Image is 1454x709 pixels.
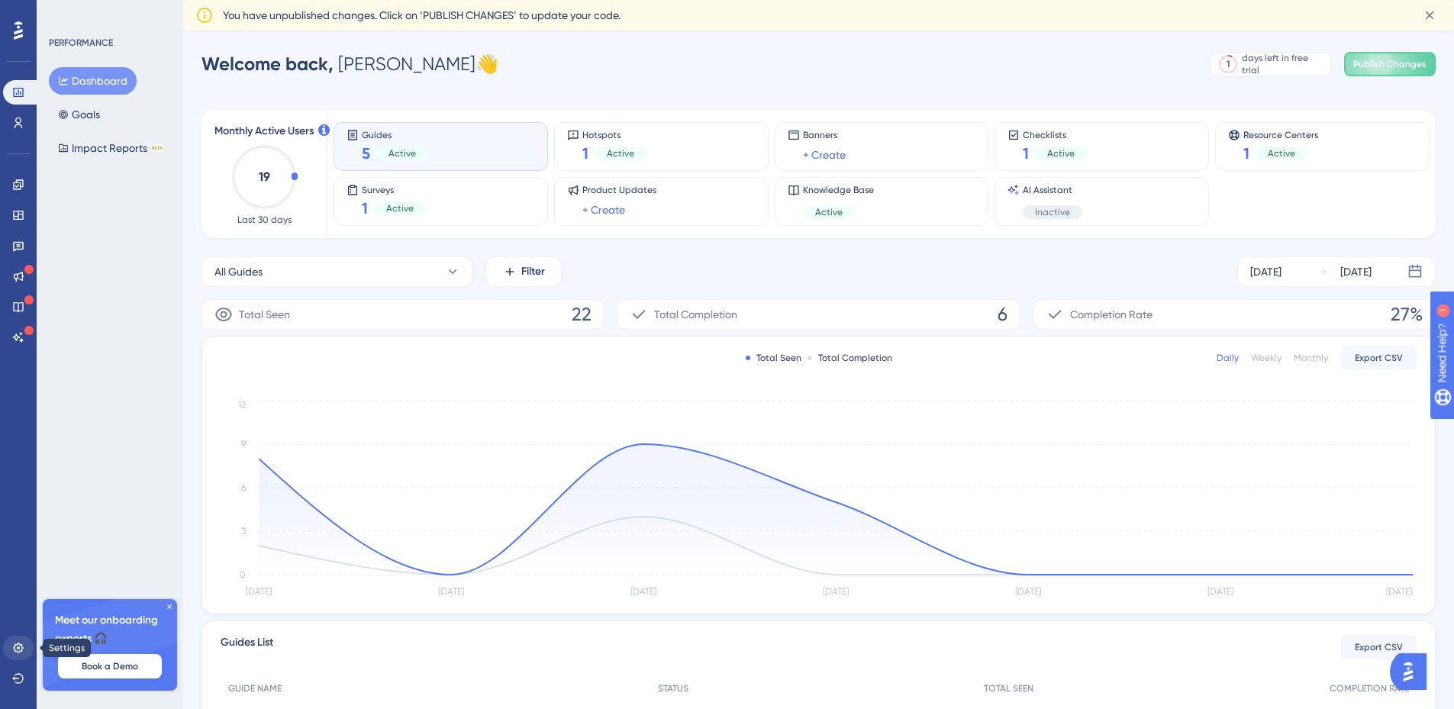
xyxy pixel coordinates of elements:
span: TOTAL SEEN [984,682,1033,694]
tspan: [DATE] [630,586,656,597]
button: Publish Changes [1344,52,1436,76]
button: Export CSV [1340,635,1417,659]
span: All Guides [214,263,263,281]
span: Guides [362,129,428,140]
span: Export CSV [1355,641,1403,653]
div: Monthly [1294,352,1328,364]
span: Last 30 days [237,214,292,226]
tspan: [DATE] [1207,586,1233,597]
span: Knowledge Base [803,184,874,196]
text: 19 [259,169,270,184]
span: 1 [1023,143,1029,164]
a: + Create [582,201,625,219]
span: 27% [1391,302,1423,327]
tspan: [DATE] [1015,586,1041,597]
span: 5 [362,143,370,164]
tspan: 6 [241,482,246,493]
span: 1 [1243,143,1249,164]
iframe: UserGuiding AI Assistant Launcher [1390,649,1436,694]
span: 6 [998,302,1007,327]
button: Dashboard [49,67,137,95]
tspan: 12 [238,399,246,410]
span: Banners [803,129,846,141]
span: Active [386,202,414,214]
div: PERFORMANCE [49,37,113,49]
span: Active [388,147,416,160]
span: Total Seen [239,305,290,324]
span: Total Completion [654,305,737,324]
span: Hotspots [582,129,646,140]
span: Active [1268,147,1295,160]
tspan: [DATE] [1386,586,1412,597]
span: Completion Rate [1070,305,1153,324]
div: 1 [106,8,111,20]
button: Book a Demo [58,654,162,678]
span: 22 [572,302,592,327]
button: Impact ReportsBETA [49,134,173,162]
span: Welcome back, [201,53,334,75]
button: Export CSV [1340,346,1417,370]
button: Goals [49,101,109,128]
span: Filter [521,263,545,281]
span: Product Updates [582,184,656,196]
tspan: [DATE] [823,586,849,597]
span: Meet our onboarding experts 🎧 [55,611,165,648]
span: AI Assistant [1023,184,1082,196]
button: All Guides [201,256,473,287]
div: Weekly [1251,352,1282,364]
span: Inactive [1035,206,1070,218]
span: Checklists [1023,129,1087,140]
div: 1 [1227,58,1230,70]
span: Resource Centers [1243,129,1318,140]
span: Book a Demo [82,660,138,672]
a: + Create [803,146,846,164]
div: [DATE] [1250,263,1282,281]
span: Publish Changes [1353,58,1427,70]
span: Active [815,206,843,218]
span: 1 [582,143,588,164]
span: COMPLETION RATE [1330,682,1409,694]
div: Daily [1217,352,1239,364]
span: You have unpublished changes. Click on ‘PUBLISH CHANGES’ to update your code. [223,6,621,24]
span: STATUS [658,682,688,694]
span: GUIDE NAME [228,682,282,694]
tspan: 3 [241,526,246,537]
span: Active [1047,147,1075,160]
tspan: [DATE] [438,586,464,597]
span: Monthly Active Users [214,122,314,140]
tspan: 9 [241,439,246,450]
div: BETA [150,144,164,152]
tspan: [DATE] [246,586,272,597]
span: 1 [362,198,368,219]
span: Active [607,147,634,160]
span: Export CSV [1355,352,1403,364]
tspan: 0 [240,569,246,580]
div: Total Seen [746,352,801,364]
div: days left in free trial [1242,52,1327,76]
span: Guides List [221,633,273,661]
span: Surveys [362,184,426,195]
span: Need Help? [36,4,95,22]
button: Filter [485,256,562,287]
div: [PERSON_NAME] 👋 [201,52,498,76]
div: [DATE] [1340,263,1372,281]
div: Total Completion [808,352,892,364]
